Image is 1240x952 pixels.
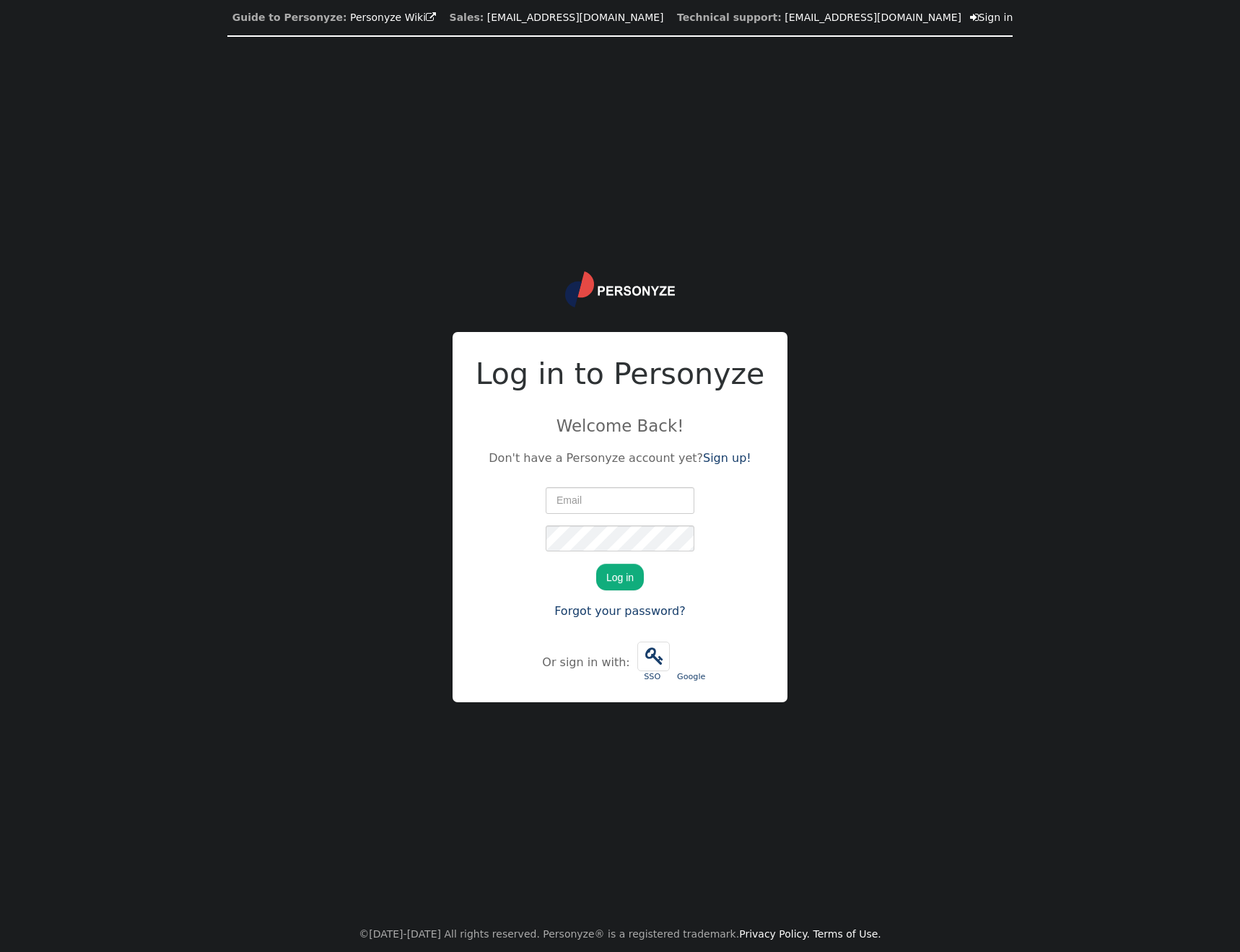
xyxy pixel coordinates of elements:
[637,671,668,684] div: SSO
[350,12,436,23] a: Personyze Wiki
[565,271,675,307] img: logo.svg
[638,642,669,671] span: 
[970,12,1013,23] a: Sign in
[542,654,633,671] div: Or sign in with:
[450,12,484,23] b: Sales:
[476,414,765,438] p: Welcome Back!
[487,12,664,23] a: [EMAIL_ADDRESS][DOMAIN_NAME]
[668,641,715,673] iframe: Botón de Acceder con Google
[634,634,673,691] a:  SSO
[596,564,644,590] button: Log in
[426,12,436,22] span: 
[703,451,751,465] a: Sign up!
[739,928,810,940] a: Privacy Policy.
[677,12,782,23] b: Technical support:
[970,12,979,22] span: 
[813,928,881,940] a: Terms of Use.
[677,671,706,684] div: Google
[546,487,694,513] input: Email
[476,450,765,467] p: Don't have a Personyze account yet?
[673,635,709,691] a: Google
[476,352,765,397] h2: Log in to Personyze
[232,12,347,23] b: Guide to Personyze:
[785,12,961,23] a: [EMAIL_ADDRESS][DOMAIN_NAME]
[359,917,881,952] center: ©[DATE]-[DATE] All rights reserved. Personyze® is a registered trademark.
[554,604,686,618] a: Forgot your password?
